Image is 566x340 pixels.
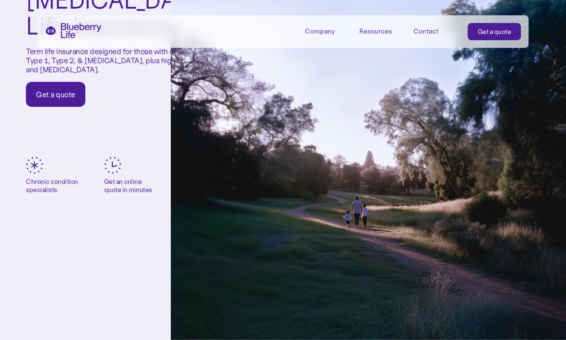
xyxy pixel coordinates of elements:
[305,27,335,35] div: Company
[26,82,85,107] a: Get a quote
[413,27,438,35] div: Contact
[359,27,392,35] div: Resources
[478,27,511,36] div: Get a quote
[104,178,152,194] div: Get an online quote in minutes
[45,23,102,38] a: home
[359,23,402,39] div: Resources
[413,23,457,39] a: Contact
[36,90,75,99] div: Get a quote
[26,178,78,194] div: Chronic condition specialists
[468,23,521,40] a: Get a quote
[26,47,257,75] p: Term life insurance designed for those with chronic conditions such as Type 1, Type 2, & [MEDICAL...
[305,23,348,39] div: Company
